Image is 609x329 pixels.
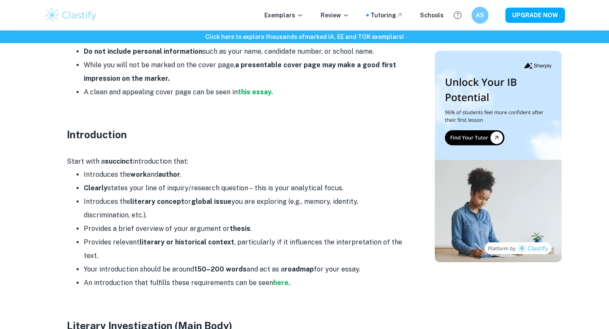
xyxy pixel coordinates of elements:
h6: AS [475,11,485,20]
strong: roadmap [285,265,314,273]
strong: thesis [230,225,250,233]
strong: global issue [191,197,231,206]
p: Start with a introduction that: [67,155,405,168]
li: states your line of inquiry/research question – this is your analytical focus. [84,181,405,195]
strong: succinct [105,157,133,165]
strong: literary or historical context [140,238,234,246]
button: AS [472,7,488,24]
li: A clean and appealing cover page can be seen in [84,85,405,99]
button: Help and Feedback [450,8,465,22]
a: here. [273,279,290,287]
strong: Do not include personal information [84,47,203,55]
li: Introduces the and . [84,168,405,181]
li: While you will not be marked on the cover page, [84,58,405,85]
img: Thumbnail [435,51,562,262]
strong: Clearly [84,184,107,192]
p: Review [321,11,349,20]
h3: Introduction [67,127,405,142]
li: Provides a brief overview of your argument or . [84,222,405,236]
li: Your introduction should be around and act as a for your essay. [84,263,405,276]
h6: Click here to explore thousands of marked IA, EE and TOK exemplars ! [2,32,607,41]
a: this essay. [238,88,273,96]
strong: work [130,170,147,178]
img: Clastify logo [44,7,98,24]
a: Tutoring [370,11,403,20]
strong: literary concept [130,197,184,206]
strong: author [158,170,180,178]
p: Exemplars [264,11,304,20]
li: An introduction that fulfills these requirements can be seen [84,276,405,290]
button: UPGRADE NOW [505,8,565,23]
a: Schools [420,11,444,20]
strong: 150–200 words [194,265,247,273]
li: Introduces the or you are exploring (e.g., memory, identity, discrimination, etc.). [84,195,405,222]
strong: a presentable cover page may make a good first impression on the marker. [84,61,396,82]
li: such as your name, candidate number, or school name. [84,45,405,58]
li: Provides relevant , particularly if it influences the interpretation of the text. [84,236,405,263]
